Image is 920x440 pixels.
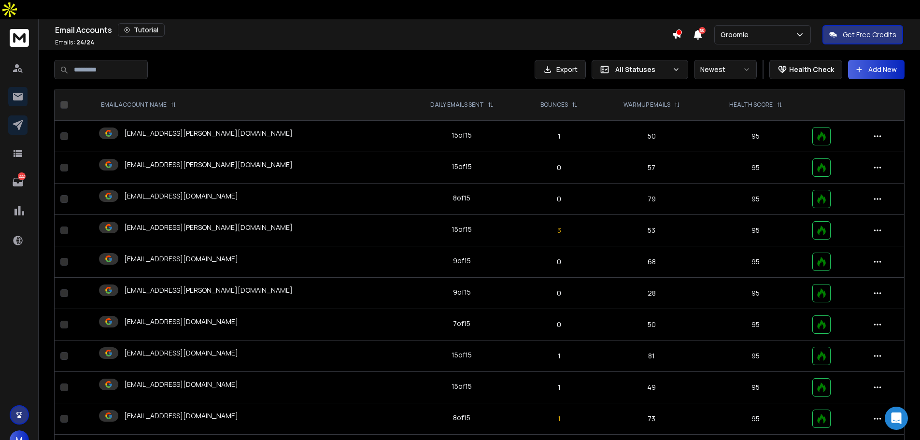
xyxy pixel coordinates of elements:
[124,128,293,138] p: [EMAIL_ADDRESS][PERSON_NAME][DOMAIN_NAME]
[55,39,94,46] p: Emails :
[453,256,471,266] div: 9 of 15
[453,413,470,423] div: 8 of 15
[526,383,593,392] p: 1
[124,411,238,421] p: [EMAIL_ADDRESS][DOMAIN_NAME]
[705,152,807,184] td: 95
[598,372,705,403] td: 49
[452,382,472,391] div: 15 of 15
[124,348,238,358] p: [EMAIL_ADDRESS][DOMAIN_NAME]
[452,350,472,360] div: 15 of 15
[540,101,568,109] p: BOUNCES
[623,101,670,109] p: WARMUP EMAILS
[721,30,752,40] p: Groomie
[526,226,593,235] p: 3
[598,341,705,372] td: 81
[453,319,470,328] div: 7 of 15
[848,60,905,79] button: Add New
[705,309,807,341] td: 95
[453,193,470,203] div: 8 of 15
[452,162,472,171] div: 15 of 15
[18,172,26,180] p: 222
[699,27,706,34] span: 50
[705,278,807,309] td: 95
[526,257,593,267] p: 0
[822,25,903,44] button: Get Free Credits
[789,65,834,74] p: Health Check
[598,309,705,341] td: 50
[526,163,593,172] p: 0
[124,223,293,232] p: [EMAIL_ADDRESS][PERSON_NAME][DOMAIN_NAME]
[598,184,705,215] td: 79
[55,23,672,37] div: Email Accounts
[526,414,593,424] p: 1
[615,65,668,74] p: All Statuses
[843,30,896,40] p: Get Free Credits
[526,351,593,361] p: 1
[124,160,293,170] p: [EMAIL_ADDRESS][PERSON_NAME][DOMAIN_NAME]
[598,152,705,184] td: 57
[452,225,472,234] div: 15 of 15
[535,60,586,79] button: Export
[124,380,238,389] p: [EMAIL_ADDRESS][DOMAIN_NAME]
[453,287,471,297] div: 9 of 15
[769,60,842,79] button: Health Check
[526,288,593,298] p: 0
[101,101,176,109] div: EMAIL ACCOUNT NAME
[76,38,94,46] span: 24 / 24
[705,246,807,278] td: 95
[452,130,472,140] div: 15 of 15
[124,191,238,201] p: [EMAIL_ADDRESS][DOMAIN_NAME]
[124,317,238,326] p: [EMAIL_ADDRESS][DOMAIN_NAME]
[124,254,238,264] p: [EMAIL_ADDRESS][DOMAIN_NAME]
[598,403,705,435] td: 73
[885,407,908,430] div: Open Intercom Messenger
[598,246,705,278] td: 68
[118,23,165,37] button: Tutorial
[705,121,807,152] td: 95
[694,60,757,79] button: Newest
[705,184,807,215] td: 95
[598,215,705,246] td: 53
[526,131,593,141] p: 1
[705,341,807,372] td: 95
[526,194,593,204] p: 0
[526,320,593,329] p: 0
[705,215,807,246] td: 95
[430,101,484,109] p: DAILY EMAILS SENT
[598,278,705,309] td: 28
[729,101,773,109] p: HEALTH SCORE
[705,403,807,435] td: 95
[705,372,807,403] td: 95
[124,285,293,295] p: [EMAIL_ADDRESS][PERSON_NAME][DOMAIN_NAME]
[8,172,28,192] a: 222
[598,121,705,152] td: 50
